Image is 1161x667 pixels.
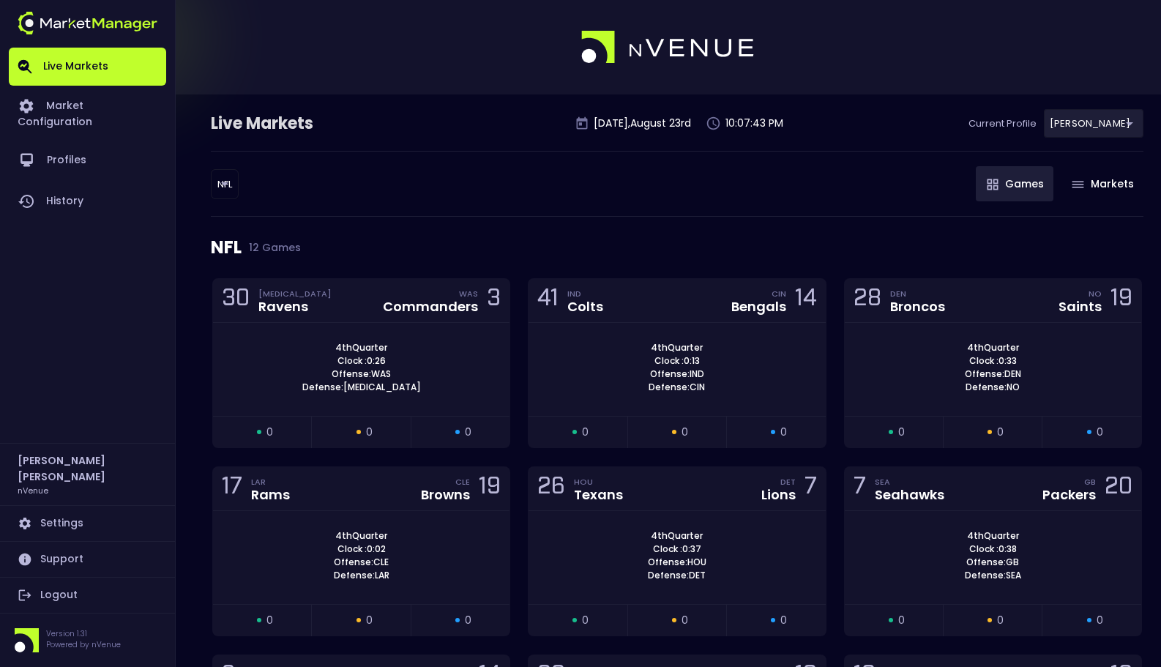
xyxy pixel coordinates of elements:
span: 4th Quarter [331,529,392,543]
div: Ravens [258,300,332,313]
a: Profiles [9,140,166,181]
div: [PERSON_NAME] [211,169,239,199]
span: 0 [780,425,787,440]
span: 4th Quarter [646,529,707,543]
div: 7 [805,475,817,502]
p: Powered by nVenue [46,639,121,650]
span: 0 [997,425,1004,440]
div: 28 [854,287,881,314]
span: Offense: WAS [327,368,395,381]
span: Defense: NO [961,381,1024,394]
span: 0 [1097,613,1103,628]
span: 0 [898,613,905,628]
button: Games [976,166,1053,201]
span: 4th Quarter [646,341,707,354]
span: 0 [682,425,688,440]
span: 0 [465,613,471,628]
div: WAS [459,288,478,299]
span: 12 Games [242,242,301,253]
div: Commanders [383,300,478,313]
span: Clock : 0:37 [649,543,706,556]
div: Colts [567,300,603,313]
p: [DATE] , August 23 rd [594,116,691,131]
div: Packers [1042,488,1096,502]
span: Offense: HOU [643,556,711,569]
span: Offense: IND [646,368,709,381]
div: [MEDICAL_DATA] [258,288,332,299]
div: Broncos [890,300,945,313]
span: Clock : 0:26 [333,354,390,368]
span: Clock : 0:02 [333,543,390,556]
span: 0 [582,613,589,628]
span: 0 [366,613,373,628]
div: 7 [854,475,866,502]
a: Live Markets [9,48,166,86]
a: Support [9,542,166,577]
span: Defense: SEA [960,569,1026,582]
div: 26 [537,475,565,502]
span: 0 [266,425,273,440]
h2: [PERSON_NAME] [PERSON_NAME] [18,452,157,485]
img: gameIcon [1072,181,1084,188]
span: Offense: DEN [960,368,1026,381]
span: Offense: GB [962,556,1023,569]
div: CLE [455,476,470,488]
div: Saints [1059,300,1102,313]
a: Market Configuration [9,86,166,140]
span: Defense: LAR [329,569,394,582]
div: Rams [251,488,290,502]
div: 3 [487,287,501,314]
button: Markets [1061,166,1143,201]
div: SEA [875,476,944,488]
div: 19 [1110,287,1132,314]
div: Lions [761,488,796,502]
div: LAR [251,476,290,488]
div: Seahawks [875,488,944,502]
div: 14 [795,287,817,314]
span: 0 [465,425,471,440]
div: 20 [1105,475,1132,502]
div: NFL [211,217,1143,278]
a: Logout [9,578,166,613]
div: Texans [574,488,623,502]
div: DET [780,476,796,488]
span: 4th Quarter [331,341,392,354]
div: 41 [537,287,559,314]
p: Version 1.31 [46,628,121,639]
span: 4th Quarter [963,341,1023,354]
div: GB [1084,476,1096,488]
div: [PERSON_NAME] [1044,109,1143,138]
span: 4th Quarter [963,529,1023,543]
img: logo [18,12,157,34]
span: Clock : 0:38 [965,543,1021,556]
span: 0 [366,425,373,440]
span: 0 [266,613,273,628]
span: Defense: CIN [644,381,709,394]
div: Live Markets [211,112,389,135]
img: gameIcon [987,179,998,190]
img: logo [581,31,755,64]
div: IND [567,288,603,299]
span: 0 [1097,425,1103,440]
div: Browns [421,488,470,502]
div: CIN [772,288,786,299]
p: 10:07:43 PM [725,116,783,131]
a: Settings [9,506,166,541]
div: 30 [222,287,250,314]
span: 0 [582,425,589,440]
h3: nVenue [18,485,48,496]
div: 17 [222,475,242,502]
span: 0 [997,613,1004,628]
span: Defense: [MEDICAL_DATA] [298,381,425,394]
div: NO [1089,288,1102,299]
p: Current Profile [968,116,1037,131]
span: Defense: DET [643,569,710,582]
span: Clock : 0:33 [965,354,1021,368]
div: Bengals [731,300,786,313]
span: 0 [780,613,787,628]
div: 19 [479,475,501,502]
span: Clock : 0:13 [650,354,704,368]
span: Offense: CLE [329,556,393,569]
a: History [9,181,166,222]
span: 0 [898,425,905,440]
